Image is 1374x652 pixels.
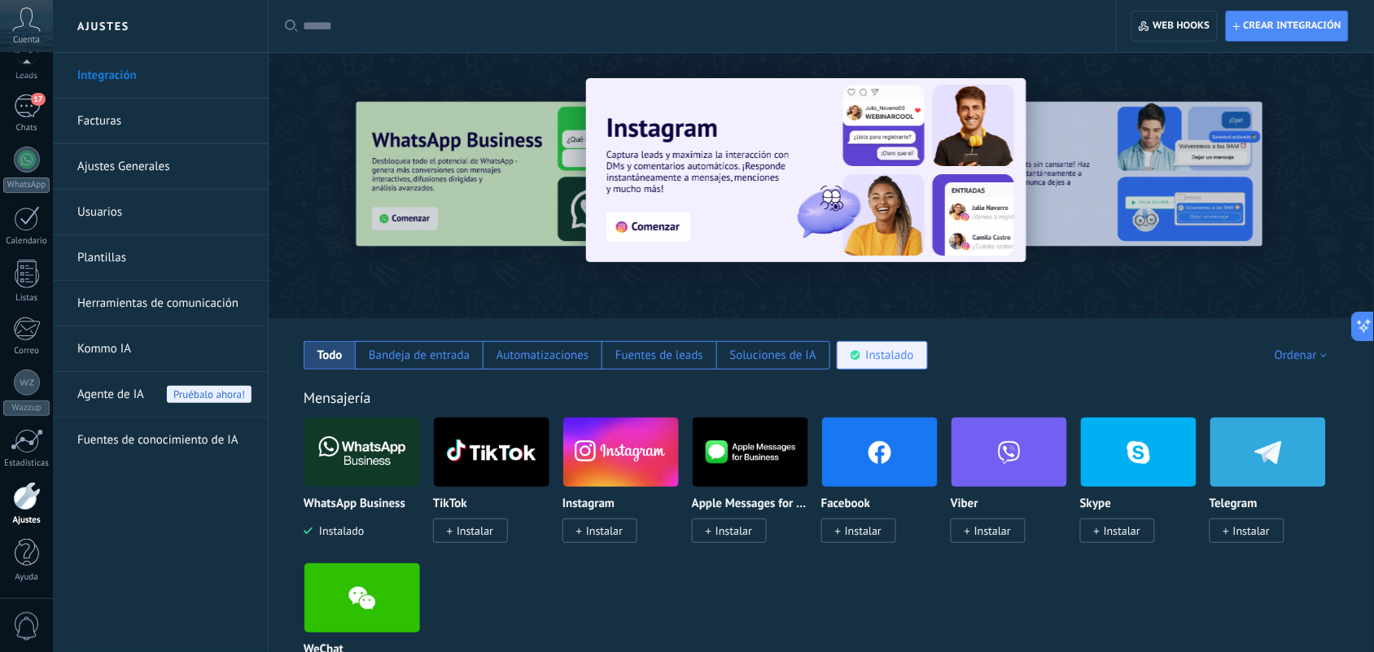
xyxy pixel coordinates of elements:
[369,348,470,363] div: Bandeja de entrada
[3,572,50,583] div: Ayuda
[1080,497,1111,511] p: Skype
[974,523,1011,538] span: Instalar
[53,98,268,144] li: Facturas
[3,293,50,304] div: Listas
[821,497,870,511] p: Facebook
[3,400,50,416] div: Wazzup
[1131,11,1217,42] button: Web hooks
[1153,20,1210,33] span: Web hooks
[53,418,268,462] li: Fuentes de conocimiento de IA
[77,144,252,190] a: Ajustes Generales
[457,523,493,538] span: Instalar
[53,372,268,418] li: Agente de IA
[3,346,50,357] div: Correo
[3,236,50,247] div: Calendario
[433,417,562,562] div: TikTok
[822,413,938,492] img: facebook.png
[77,326,252,372] a: Kommo IA
[951,497,978,511] p: Viber
[715,523,752,538] span: Instalar
[13,35,40,46] span: Cuenta
[951,417,1080,562] div: Viber
[1244,20,1341,33] span: Crear integración
[692,497,809,511] p: Apple Messages for Business
[821,417,951,562] div: Facebook
[845,523,882,538] span: Instalar
[53,144,268,190] li: Ajustes Generales
[730,348,816,363] div: Soluciones de IA
[693,413,808,492] img: logo_main.png
[77,418,252,463] a: Fuentes de conocimiento de IA
[304,497,405,511] p: WhatsApp Business
[586,78,1026,262] img: Slide 1
[917,102,1263,247] img: Slide 2
[1226,11,1349,42] button: Crear integración
[53,281,268,326] li: Herramientas de comunicación
[53,235,268,281] li: Plantillas
[77,235,252,281] a: Plantillas
[167,386,252,403] span: Pruébalo ahora!
[3,123,50,133] div: Chats
[434,413,549,492] img: logo_main.png
[77,372,252,418] a: Agente de IAPruébalo ahora!
[497,348,589,363] div: Automatizaciones
[1104,523,1140,538] span: Instalar
[562,497,615,511] p: Instagram
[313,523,364,538] span: Instalado
[31,93,45,106] span: 17
[77,372,144,418] span: Agente de IA
[615,348,703,363] div: Fuentes de leads
[20,375,34,390] img: Wazzup
[692,417,821,562] div: Apple Messages for Business
[1210,413,1326,492] img: telegram.png
[77,190,252,235] a: Usuarios
[1080,417,1210,562] div: Skype
[356,102,702,247] img: Slide 3
[304,558,420,637] img: wechat.png
[53,190,268,235] li: Usuarios
[562,417,692,562] div: Instagram
[3,458,50,469] div: Estadísticas
[1210,497,1258,511] p: Telegram
[304,388,371,407] a: Mensajería
[77,98,252,144] a: Facturas
[1275,348,1332,363] div: Ordenar
[304,417,433,562] div: WhatsApp Business
[1210,417,1339,562] div: Telegram
[304,413,420,492] img: logo_main.png
[1233,523,1270,538] span: Instalar
[53,53,268,98] li: Integración
[3,515,50,526] div: Ajustes
[53,326,268,372] li: Kommo IA
[317,348,343,363] div: Todo
[433,497,467,511] p: TikTok
[1081,413,1197,492] img: skype.png
[563,413,679,492] img: instagram.png
[586,523,623,538] span: Instalar
[77,53,252,98] a: Integración
[866,348,914,363] div: Instalado
[77,281,252,326] a: Herramientas de comunicación
[952,413,1067,492] img: viber.png
[3,177,50,193] div: WhatsApp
